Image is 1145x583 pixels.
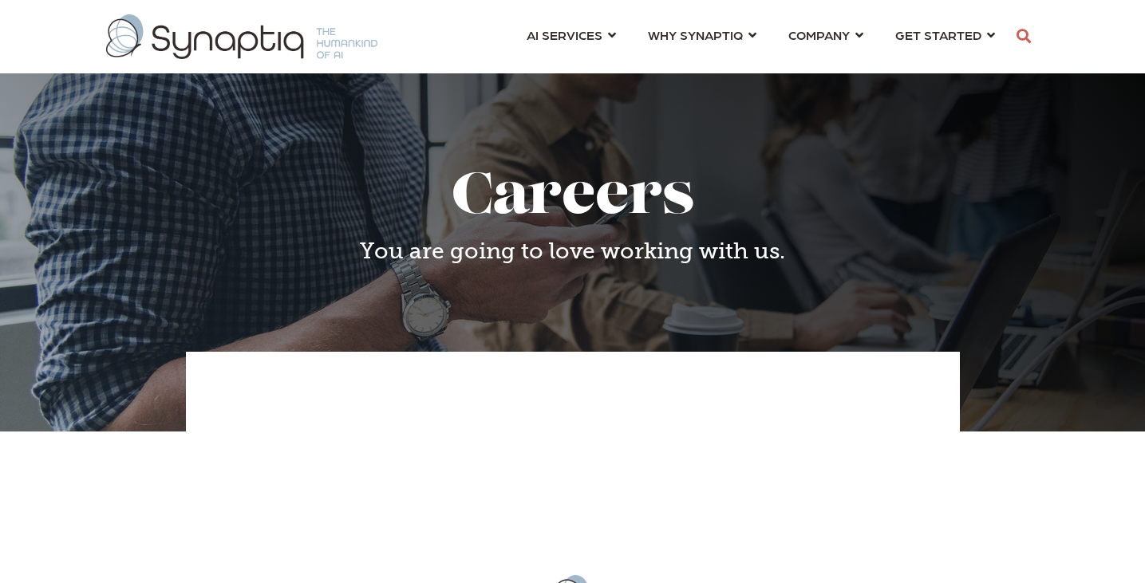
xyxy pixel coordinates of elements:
[106,14,377,59] img: synaptiq logo-1
[895,24,981,45] span: GET STARTED
[788,20,863,49] a: COMPANY
[198,238,948,265] h4: You are going to love working with us.
[895,20,995,49] a: GET STARTED
[511,8,1011,65] nav: menu
[527,20,616,49] a: AI SERVICES
[198,167,948,230] h1: Careers
[527,24,602,45] span: AI SERVICES
[788,24,850,45] span: COMPANY
[648,24,743,45] span: WHY SYNAPTIQ
[648,20,756,49] a: WHY SYNAPTIQ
